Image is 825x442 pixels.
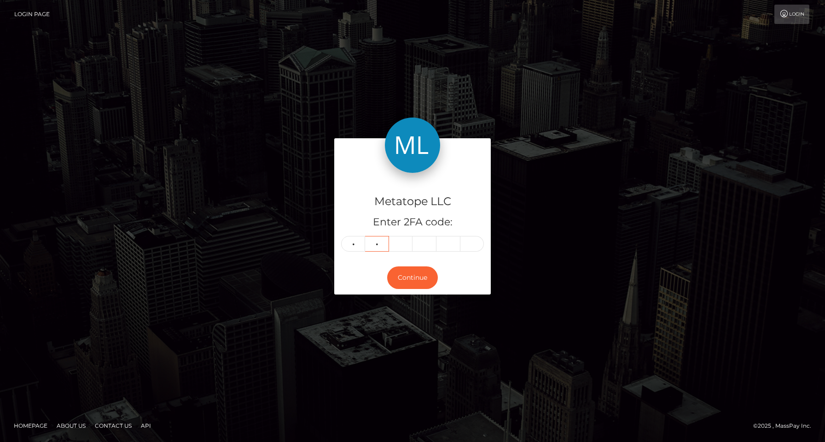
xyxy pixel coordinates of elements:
img: Metatope LLC [385,118,440,173]
a: Login [774,5,809,24]
h4: Metatope LLC [341,194,484,210]
div: © 2025 , MassPay Inc. [753,421,818,431]
h5: Enter 2FA code: [341,215,484,230]
a: Homepage [10,418,51,433]
a: Login Page [14,5,50,24]
a: About Us [53,418,89,433]
a: Contact Us [91,418,135,433]
button: Continue [387,266,438,289]
a: API [137,418,155,433]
